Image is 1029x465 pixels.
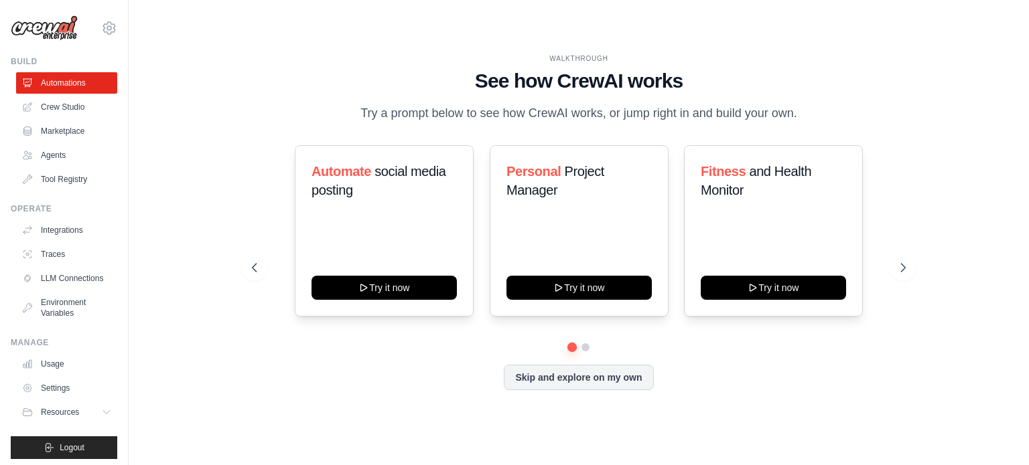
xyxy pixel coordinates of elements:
span: Resources [41,407,79,417]
span: social media posting [312,164,446,197]
button: Try it now [506,276,652,300]
button: Skip and explore on my own [504,365,653,390]
button: Try it now [312,276,457,300]
div: Operate [11,203,117,214]
button: Logout [11,436,117,459]
a: Automations [16,72,117,94]
a: Usage [16,353,117,375]
a: Settings [16,377,117,399]
a: Tool Registry [16,169,117,190]
a: LLM Connections [16,268,117,289]
span: Automate [312,164,371,179]
a: Environment Variables [16,292,117,324]
button: Resources [16,401,117,423]
div: Manage [11,337,117,348]
span: and Health Monitor [701,164,811,197]
a: Crew Studio [16,96,117,118]
div: WALKTHROUGH [252,54,906,64]
span: Fitness [701,164,746,179]
a: Traces [16,244,117,265]
img: Logo [11,15,78,41]
span: Project Manager [506,164,604,197]
span: Logout [60,442,84,453]
a: Agents [16,145,117,166]
div: Build [11,56,117,67]
span: Personal [506,164,561,179]
p: Try a prompt below to see how CrewAI works, or jump right in and build your own. [354,104,804,123]
a: Integrations [16,219,117,241]
button: Try it now [701,276,846,300]
h1: See how CrewAI works [252,69,906,93]
a: Marketplace [16,120,117,142]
